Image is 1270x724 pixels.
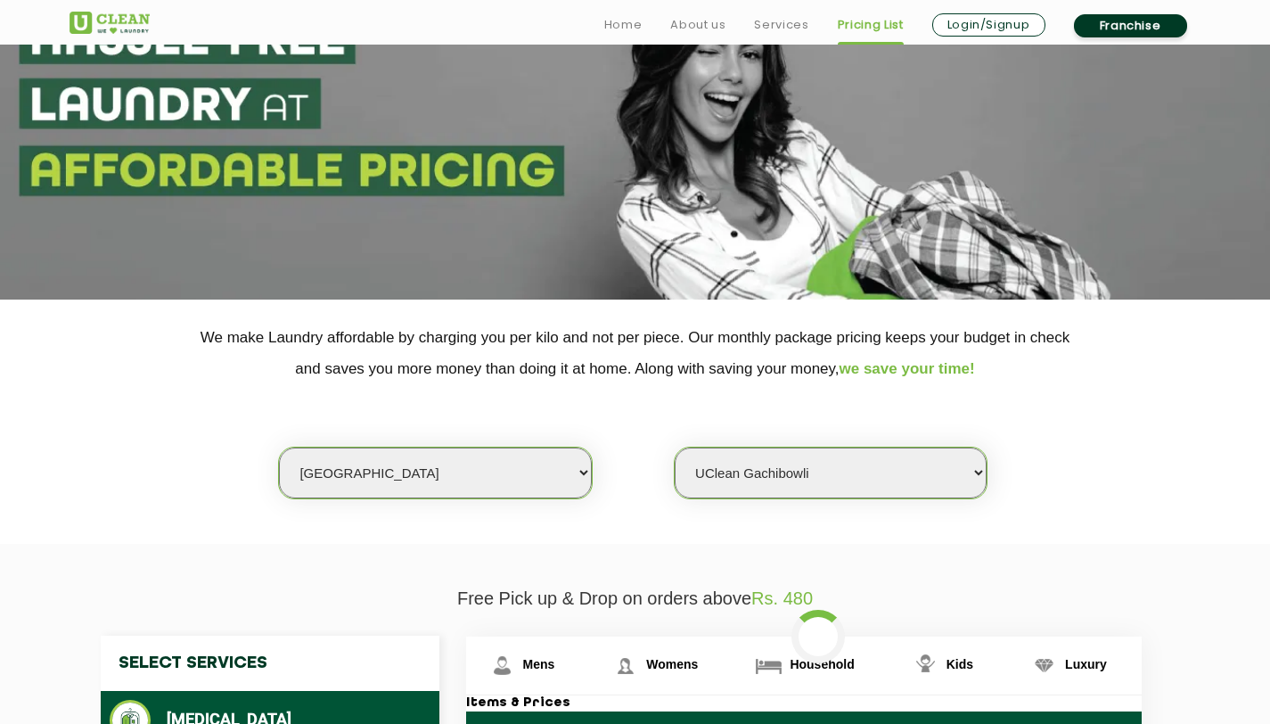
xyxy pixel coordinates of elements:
[646,657,698,671] span: Womens
[838,14,904,36] a: Pricing List
[754,14,808,36] a: Services
[101,636,439,691] h4: Select Services
[70,588,1201,609] p: Free Pick up & Drop on orders above
[487,650,518,681] img: Mens
[670,14,725,36] a: About us
[466,695,1142,712] h3: Items & Prices
[604,14,643,36] a: Home
[840,360,975,377] span: we save your time!
[1065,657,1107,671] span: Luxury
[932,13,1045,37] a: Login/Signup
[70,322,1201,384] p: We make Laundry affordable by charging you per kilo and not per piece. Our monthly package pricin...
[610,650,641,681] img: Womens
[753,650,784,681] img: Household
[1028,650,1060,681] img: Luxury
[910,650,941,681] img: Kids
[70,12,150,34] img: UClean Laundry and Dry Cleaning
[790,657,854,671] span: Household
[946,657,973,671] span: Kids
[1074,14,1187,37] a: Franchise
[523,657,555,671] span: Mens
[751,588,813,608] span: Rs. 480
